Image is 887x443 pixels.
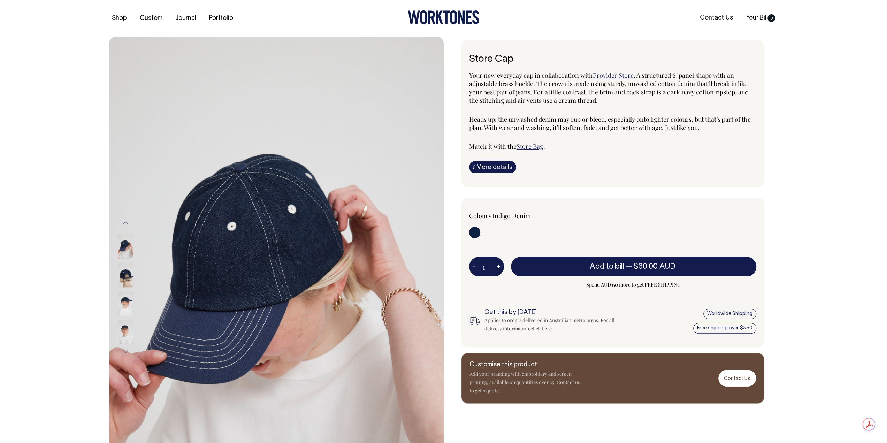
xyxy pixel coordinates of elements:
a: Portfolio [206,13,236,24]
a: click here [530,325,552,332]
span: $60.00 AUD [634,263,675,270]
img: Store Cap [118,235,133,259]
span: — [626,263,677,270]
span: Heads up: the unwashed denim may rub or bleed, especially onto lighter colours, but that’s part o... [469,115,751,132]
img: Store Cap [118,263,133,288]
h6: Store Cap [469,54,756,65]
span: • [488,212,491,220]
p: Add your branding with embroidery and screen printing, available on quantities over 25. Contact u... [469,370,581,395]
label: Indigo Denim [492,212,531,220]
a: Provider Store [593,71,634,79]
span: Your new everyday cap in collaboration with [469,71,593,79]
button: Add to bill —$60.00 AUD [511,257,756,276]
a: Shop [109,13,130,24]
a: Custom [137,13,165,24]
div: Colour [469,212,584,220]
a: Contact Us [718,370,756,386]
a: iMore details [469,161,516,173]
span: Spend AUD350 more to get FREE SHIPPING [511,281,756,289]
h6: Get this by [DATE] [484,309,626,316]
img: Store Cap [118,292,133,316]
a: Store Bag [517,142,543,151]
span: Add to bill [590,263,624,270]
a: Journal [173,13,199,24]
h6: Customise this product [469,361,581,368]
a: Contact Us [697,12,735,24]
span: . A structured 6-panel shape with an adjustable brass buckle. The crown is made using sturdy, unw... [469,71,749,105]
a: Your Bill0 [743,12,778,24]
button: - [469,260,479,274]
span: i [473,163,475,170]
button: Previous [120,215,131,231]
button: + [493,260,504,274]
span: 0 [767,14,775,22]
div: Applies to orders delivered in Australian metro areas. For all delivery information, . [484,316,626,333]
span: Match it with the . [469,142,545,151]
img: Store Cap [118,320,133,345]
button: Next [120,344,131,360]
